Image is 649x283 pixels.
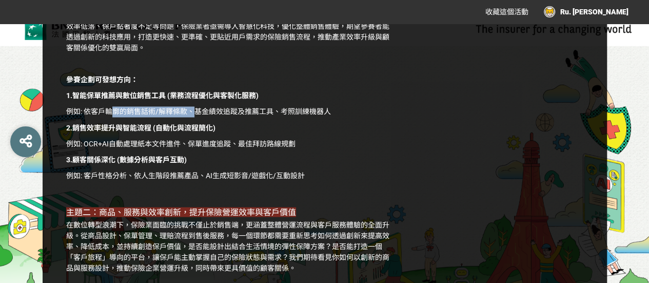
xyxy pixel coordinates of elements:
[66,106,395,117] p: 例如: 依客戶輪廓的銷售話術/解釋條款、基金績效追蹤及推薦工具、考照訓練機器人
[485,8,528,16] span: 收藏這個活動
[66,138,395,149] p: 例如: OCR+AI自動處理紙本文件進件、保單進度追蹤、最佳拜訪路線規劃
[66,219,395,273] p: 在數位轉型浪潮下，保險業面臨的挑戰不僅止於銷售端，更涵蓋整體營運流程與客戶服務體驗的全面升級。從商品設計、保單管理、理賠流程到售後服務，每一個環節都需要重新思考如何透過創新來提高效率、降低成本，...
[66,123,215,131] strong: 2.銷售效率提升與智能流程 (自動化與流程簡化)
[66,10,395,53] p: 隨著數位工具的普及與消費者行為的轉變，傳統保險銷售模式正面臨重大挑戰。面對資訊不對稱、溝通效率低落、保戶黏著度不足等問題，保險業者亟需導入智慧化科技，優化整體銷售體驗，期望參賽者能透過創新的科技...
[66,76,138,84] strong: 參賽企劃可發想方向：
[66,91,259,100] strong: 1.智能保單推薦與數位銷售工具 (業務流程優化與客製化服務)
[66,155,187,163] strong: 3.顧客關係深化 (數據分析與客戶互動)
[66,207,296,217] span: 主題二：商品、服務與效率創新，提升保險營運效率與客戶價值
[66,170,395,181] p: 例如: 客戶性格分析、依人生階段推薦產品、AI生成短影音/遊戲化/互動設計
